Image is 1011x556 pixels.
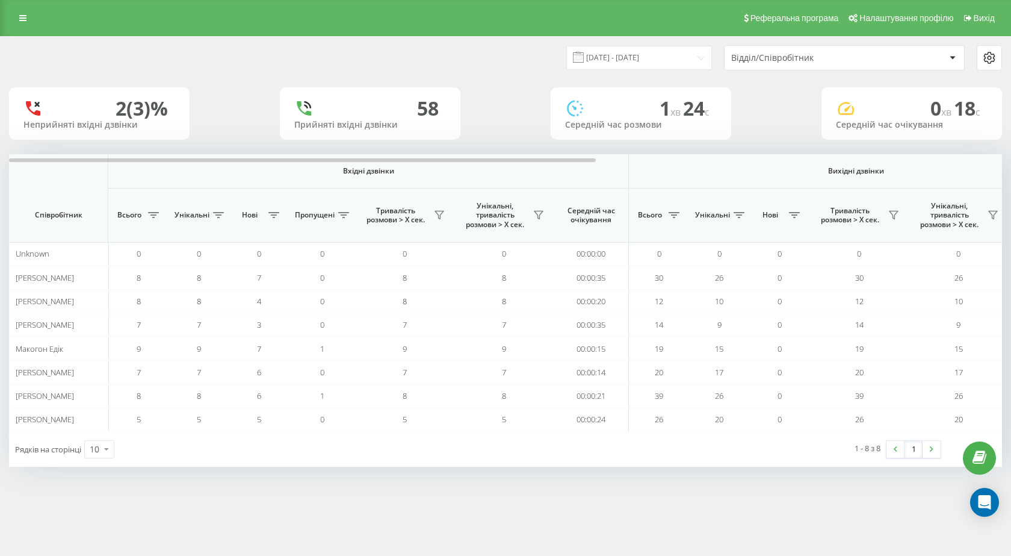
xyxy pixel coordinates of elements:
span: 7 [502,319,506,330]
span: 0 [320,367,324,378]
span: Вхідні дзвінки [140,166,597,176]
span: 14 [855,319,864,330]
span: 5 [257,414,261,425]
span: 30 [855,272,864,283]
span: 7 [257,343,261,354]
span: 8 [502,296,506,307]
span: 0 [320,296,324,307]
span: 0 [137,248,141,259]
div: 10 [90,443,99,455]
div: Середній час очікування [836,120,988,130]
span: 17 [954,367,963,378]
span: Унікальні [695,210,730,220]
td: 00:00:20 [554,290,629,313]
span: 8 [197,390,201,401]
span: 39 [655,390,663,401]
span: 39 [855,390,864,401]
span: 9 [403,343,407,354]
span: 0 [778,414,782,425]
div: 1 - 8 з 8 [855,442,880,454]
span: 3 [257,319,261,330]
td: 00:00:24 [554,408,629,431]
span: 0 [717,248,722,259]
span: [PERSON_NAME] [16,390,74,401]
span: 7 [197,319,201,330]
span: 0 [320,248,324,259]
span: 10 [715,296,723,307]
td: 00:00:35 [554,313,629,337]
span: 24 [683,95,710,121]
span: 8 [502,390,506,401]
span: 7 [403,319,407,330]
span: Унікальні, тривалість розмови > Х сек. [460,201,530,230]
span: 8 [403,272,407,283]
span: 15 [715,343,723,354]
span: 20 [655,367,663,378]
span: 8 [403,390,407,401]
td: 00:00:35 [554,266,629,289]
span: 0 [778,296,782,307]
span: 15 [954,343,963,354]
span: 9 [137,343,141,354]
div: 58 [417,97,439,120]
div: Open Intercom Messenger [970,488,999,517]
span: 20 [855,367,864,378]
span: 20 [954,414,963,425]
span: 26 [855,414,864,425]
span: 26 [715,272,723,283]
span: 7 [502,367,506,378]
span: 8 [197,296,201,307]
span: 5 [403,414,407,425]
span: 0 [197,248,201,259]
span: Всього [114,210,144,220]
span: 0 [778,272,782,283]
span: 0 [320,272,324,283]
span: c [705,105,710,119]
span: 10 [954,296,963,307]
span: Unknown [16,248,49,259]
span: 8 [137,272,141,283]
span: 7 [257,272,261,283]
span: 7 [197,367,201,378]
span: 0 [857,248,861,259]
span: 8 [502,272,506,283]
span: 6 [257,367,261,378]
span: 12 [855,296,864,307]
span: Тривалість розмови > Х сек. [361,206,430,225]
span: Рядків на сторінці [15,444,81,455]
span: 1 [320,343,324,354]
span: [PERSON_NAME] [16,319,74,330]
div: Середній час розмови [565,120,717,130]
span: Пропущені [295,210,335,220]
span: 5 [197,414,201,425]
span: 6 [257,390,261,401]
span: 0 [778,319,782,330]
span: 4 [257,296,261,307]
span: 0 [778,343,782,354]
span: 7 [137,319,141,330]
span: Нові [235,210,265,220]
span: Вихід [974,13,995,23]
span: 1 [660,95,683,121]
div: Неприйняті вхідні дзвінки [23,120,175,130]
span: Макогон Едік [16,343,63,354]
span: хв [670,105,683,119]
span: 5 [137,414,141,425]
span: 17 [715,367,723,378]
span: 8 [137,296,141,307]
span: 26 [954,272,963,283]
span: 0 [930,95,954,121]
div: 2 (3)% [116,97,168,120]
span: 0 [657,248,661,259]
span: Співробітник [19,210,97,220]
span: 26 [655,414,663,425]
span: [PERSON_NAME] [16,272,74,283]
span: Тривалість розмови > Х сек. [815,206,885,225]
span: 30 [655,272,663,283]
span: 0 [502,248,506,259]
div: Відділ/Співробітник [731,53,875,63]
span: 20 [715,414,723,425]
span: Всього [635,210,665,220]
td: 00:00:00 [554,242,629,266]
span: 7 [137,367,141,378]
